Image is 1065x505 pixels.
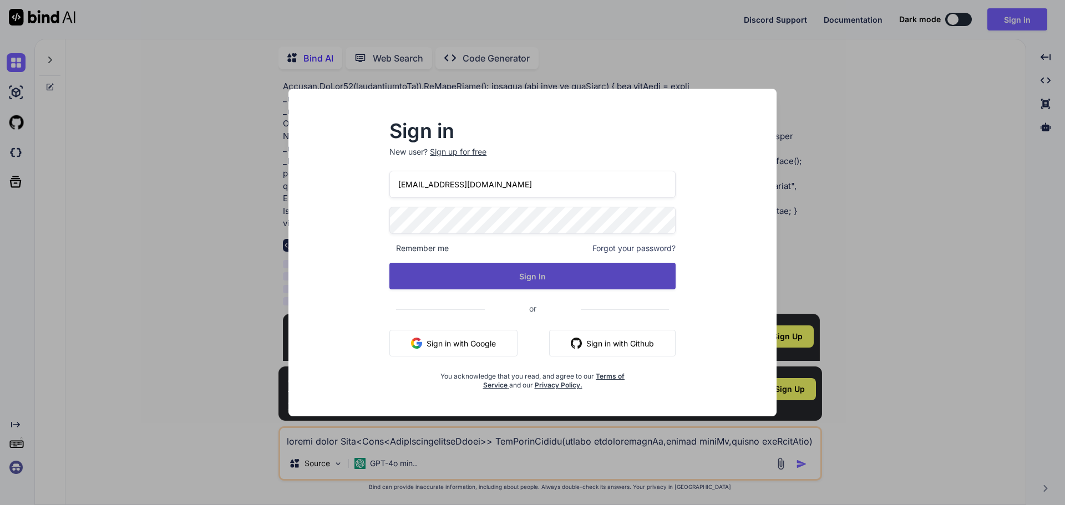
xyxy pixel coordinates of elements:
p: New user? [389,146,676,171]
button: Sign in with Google [389,330,518,356]
span: Remember me [389,243,449,254]
h2: Sign in [389,122,676,140]
span: Forgot your password? [592,243,676,254]
div: You acknowledge that you read, and agree to our and our [437,365,628,390]
img: google [411,338,422,349]
img: github [571,338,582,349]
div: Sign up for free [430,146,486,157]
span: or [485,295,581,322]
input: Login or Email [389,171,676,198]
a: Privacy Policy. [535,381,582,389]
button: Sign In [389,263,676,289]
button: Sign in with Github [549,330,676,356]
a: Terms of Service [483,372,625,389]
